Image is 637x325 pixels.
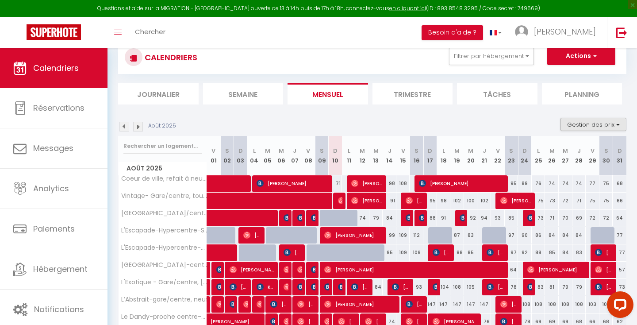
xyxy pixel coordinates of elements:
span: [PERSON_NAME][MEDICAL_DATA] [230,279,248,295]
span: [PERSON_NAME] [216,279,221,295]
abbr: L [537,147,540,155]
abbr: S [414,147,418,155]
div: 147 [450,296,464,313]
th: 30 [599,136,613,175]
span: [PERSON_NAME] [297,279,302,295]
div: 64 [505,262,518,278]
div: 94 [477,210,491,226]
div: 75 [599,175,613,192]
div: 74 [572,175,586,192]
span: Chercher [135,27,165,36]
th: 17 [423,136,437,175]
div: 97 [505,227,518,244]
abbr: M [373,147,379,155]
div: 57 [613,262,626,278]
abbr: V [591,147,595,155]
abbr: S [320,147,324,155]
th: 23 [505,136,518,175]
div: 109 [410,244,423,261]
div: 77 [586,175,599,192]
th: 31 [613,136,626,175]
th: 26 [545,136,559,175]
th: 02 [220,136,234,175]
span: [PERSON_NAME] [351,192,383,209]
abbr: M [265,147,270,155]
abbr: D [522,147,527,155]
th: 09 [315,136,329,175]
div: 79 [559,279,572,295]
p: Août 2025 [148,122,176,130]
div: 72 [559,193,572,209]
div: 147 [477,296,491,313]
span: [PERSON_NAME] [338,279,342,295]
div: 79 [572,279,586,295]
span: Quoc [PERSON_NAME] [419,209,423,226]
div: 84 [572,227,586,244]
span: Konte Assa [257,279,275,295]
span: L'Escapade-Hypercentre-Spa en option-parking privé [120,227,208,234]
abbr: L [253,147,256,155]
div: 85 [545,244,559,261]
div: 108 [450,279,464,295]
span: Coeur de ville, refait à neuf, tout équipé+parking [120,175,208,182]
div: 92 [464,210,478,226]
span: [PERSON_NAME] [419,175,506,192]
li: Planning [542,83,622,104]
th: 14 [383,136,396,175]
th: 22 [491,136,505,175]
span: [PERSON_NAME] [324,279,329,295]
div: 97 [505,244,518,261]
div: 77 [613,244,626,261]
abbr: V [401,147,405,155]
abbr: J [388,147,391,155]
span: [PERSON_NAME] [230,296,234,313]
button: Filtrer par hébergement [449,47,534,65]
span: [PERSON_NAME] [216,261,221,278]
span: Août 2025 [119,162,207,175]
div: 108 [532,296,545,313]
div: 99 [383,227,396,244]
th: 21 [477,136,491,175]
span: [PERSON_NAME] [297,209,302,226]
span: [PERSON_NAME] [351,175,383,192]
span: Messages [33,143,73,154]
div: 74 [545,175,559,192]
div: 147 [464,296,478,313]
abbr: D [618,147,622,155]
div: 84 [559,244,572,261]
div: 98 [437,193,451,209]
abbr: L [442,147,445,155]
div: 98 [383,175,396,192]
div: 72 [599,210,613,226]
span: [PERSON_NAME] [284,209,288,226]
div: 73 [613,279,626,295]
abbr: M [279,147,284,155]
div: 103 [599,296,613,313]
div: 64 [613,210,626,226]
abbr: D [238,147,243,155]
span: [PERSON_NAME] [324,296,397,313]
abbr: D [333,147,338,155]
th: 04 [247,136,261,175]
div: 84 [383,210,396,226]
div: 102 [477,193,491,209]
span: [PERSON_NAME] [351,279,369,295]
div: 74 [559,175,572,192]
span: [PERSON_NAME] [392,279,410,295]
th: 24 [518,136,532,175]
div: 79 [369,210,383,226]
span: L’Abstrait-gare/centre, neuf [120,296,208,303]
div: 88 [450,244,464,261]
div: 105 [464,279,478,295]
span: [PERSON_NAME] [311,209,315,226]
h3: CALENDRIERS [142,47,197,67]
div: 72 [586,210,599,226]
div: 83 [464,227,478,244]
span: Réservations [33,102,84,113]
div: 68 [613,175,626,192]
span: Calendriers [33,62,79,74]
a: Chercher [128,17,172,48]
div: 76 [532,175,545,192]
span: Analytics [33,183,69,194]
abbr: D [428,147,432,155]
